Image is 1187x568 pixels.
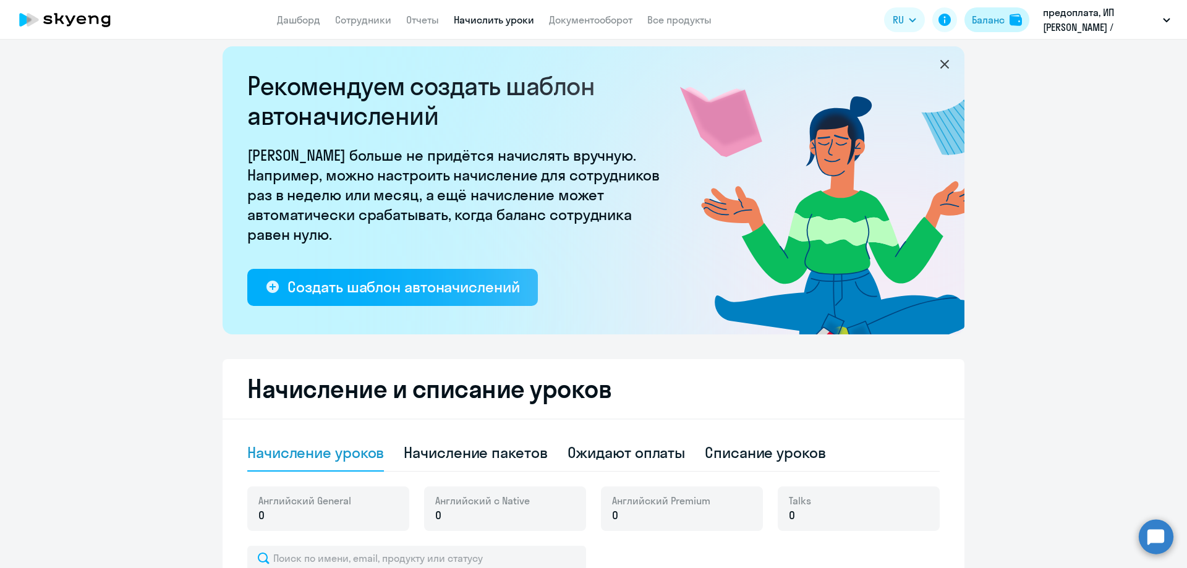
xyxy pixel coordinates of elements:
div: Создать шаблон автоначислений [287,277,519,297]
div: Баланс [972,12,1005,27]
p: [PERSON_NAME] больше не придётся начислять вручную. Например, можно настроить начисление для сотр... [247,145,668,244]
h2: Начисление и списание уроков [247,374,940,404]
span: Английский Premium [612,494,710,507]
a: Отчеты [406,14,439,26]
span: 0 [789,507,795,523]
div: Ожидают оплаты [568,443,686,462]
button: RU [884,7,925,32]
img: balance [1010,14,1022,26]
a: Сотрудники [335,14,391,26]
span: Английский General [258,494,351,507]
button: предоплата, ИП [PERSON_NAME] / Визионеро [1037,5,1176,35]
span: Talks [789,494,811,507]
a: Все продукты [647,14,712,26]
span: 0 [435,507,441,523]
a: Начислить уроки [454,14,534,26]
div: Списание уроков [705,443,826,462]
div: Начисление уроков [247,443,384,462]
button: Балансbalance [964,7,1029,32]
a: Документооборот [549,14,632,26]
span: 0 [612,507,618,523]
span: Английский с Native [435,494,530,507]
h2: Рекомендуем создать шаблон автоначислений [247,71,668,130]
a: Дашборд [277,14,320,26]
p: предоплата, ИП [PERSON_NAME] / Визионеро [1043,5,1158,35]
div: Начисление пакетов [404,443,547,462]
button: Создать шаблон автоначислений [247,269,538,306]
span: RU [893,12,904,27]
span: 0 [258,507,265,523]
